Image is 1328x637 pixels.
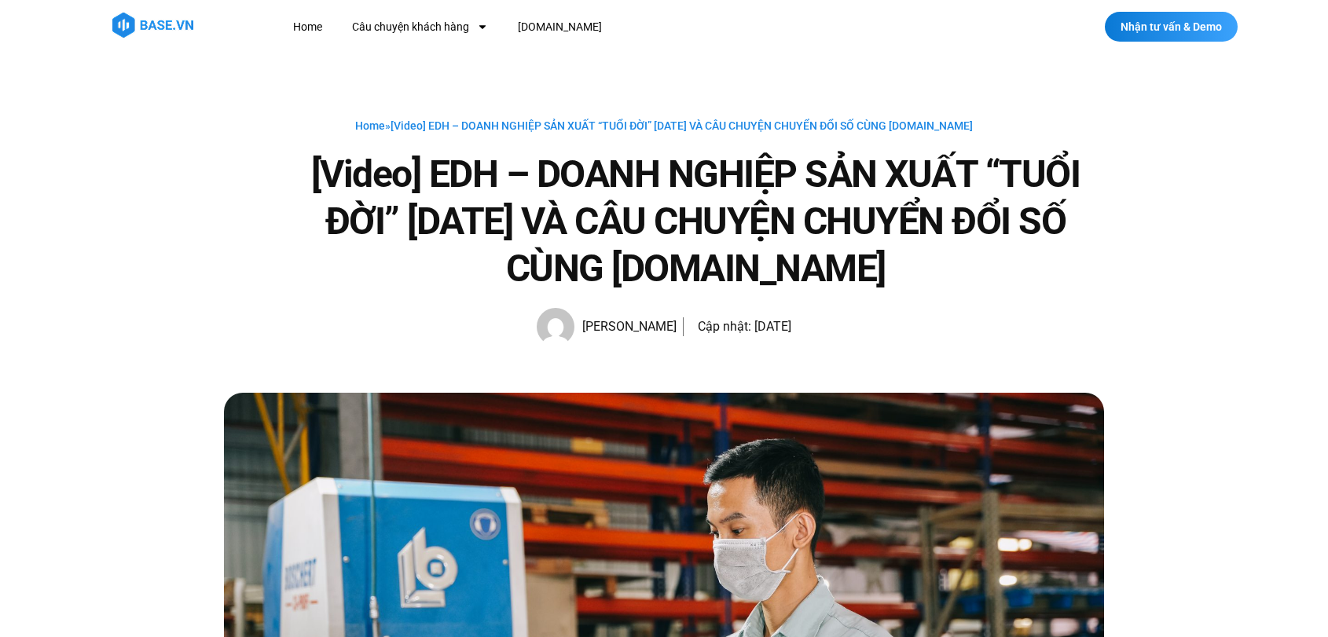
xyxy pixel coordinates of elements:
[355,119,385,132] a: Home
[281,13,890,42] nav: Menu
[1105,12,1238,42] a: Nhận tư vấn & Demo
[698,319,751,334] span: Cập nhật:
[754,319,791,334] time: [DATE]
[537,308,677,346] a: Picture of Hạnh Hoàng [PERSON_NAME]
[1121,21,1222,32] span: Nhận tư vấn & Demo
[340,13,500,42] a: Câu chuyện khách hàng
[391,119,973,132] span: [Video] EDH – DOANH NGHIỆP SẢN XUẤT “TUỔI ĐỜI” [DATE] VÀ CÂU CHUYỆN CHUYỂN ĐỔI SỐ CÙNG [DOMAIN_NAME]
[574,316,677,338] span: [PERSON_NAME]
[281,13,334,42] a: Home
[287,151,1104,292] h1: [Video] EDH – DOANH NGHIỆP SẢN XUẤT “TUỔI ĐỜI” [DATE] VÀ CÂU CHUYỆN CHUYỂN ĐỔI SỐ CÙNG [DOMAIN_NAME]
[506,13,614,42] a: [DOMAIN_NAME]
[537,308,574,346] img: Picture of Hạnh Hoàng
[355,119,973,132] span: »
